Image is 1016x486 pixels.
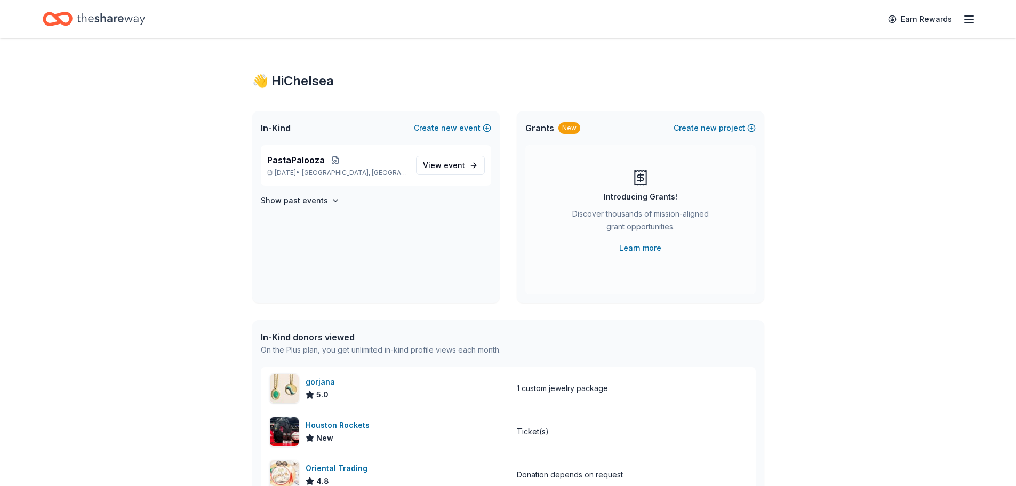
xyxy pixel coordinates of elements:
button: Createnewevent [414,122,491,134]
span: Grants [525,122,554,134]
a: Home [43,6,145,31]
div: Donation depends on request [517,468,623,481]
p: [DATE] • [267,169,407,177]
span: View [423,159,465,172]
div: Ticket(s) [517,425,549,438]
a: View event [416,156,485,175]
div: gorjana [306,376,339,388]
a: Learn more [619,242,661,254]
span: new [441,122,457,134]
span: 5.0 [316,388,329,401]
span: PastaPalooza [267,154,325,166]
a: Earn Rewards [882,10,958,29]
div: On the Plus plan, you get unlimited in-kind profile views each month. [261,344,501,356]
div: 👋 Hi Chelsea [252,73,764,90]
img: Image for Houston Rockets [270,417,299,446]
div: Introducing Grants! [604,190,677,203]
img: Image for gorjana [270,374,299,403]
span: New [316,432,333,444]
div: New [558,122,580,134]
span: event [444,161,465,170]
span: In-Kind [261,122,291,134]
div: Discover thousands of mission-aligned grant opportunities. [568,208,713,237]
h4: Show past events [261,194,328,207]
div: Houston Rockets [306,419,374,432]
span: [GEOGRAPHIC_DATA], [GEOGRAPHIC_DATA] [302,169,407,177]
button: Show past events [261,194,340,207]
button: Createnewproject [674,122,756,134]
div: Oriental Trading [306,462,372,475]
div: In-Kind donors viewed [261,331,501,344]
span: new [701,122,717,134]
div: 1 custom jewelry package [517,382,608,395]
